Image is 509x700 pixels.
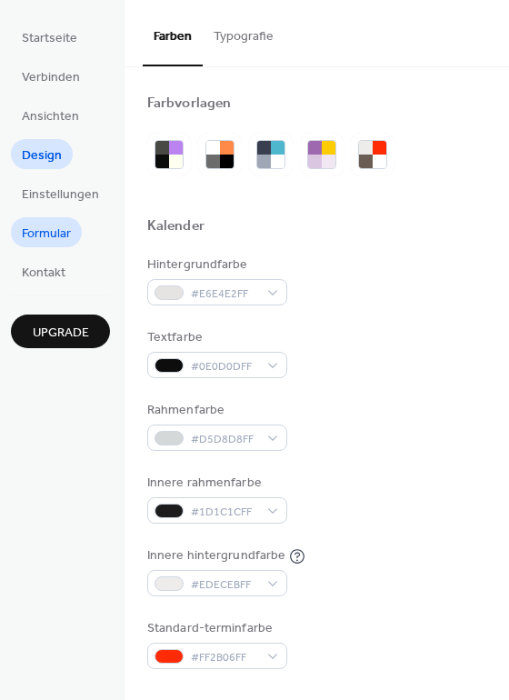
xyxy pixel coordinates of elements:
a: Ansichten [11,100,90,130]
button: Upgrade [11,315,110,348]
div: Farbvorlagen [147,95,231,114]
span: Formular [22,225,71,244]
span: Startseite [22,29,77,48]
span: #E6E4E2FF [191,285,258,304]
a: Design [11,139,73,169]
span: Upgrade [33,324,89,343]
div: Textfarbe [147,328,284,347]
span: #EDECEBFF [191,575,258,595]
div: Rahmenfarbe [147,401,284,420]
span: Design [22,146,62,165]
div: Kalender [147,217,205,236]
div: Innere rahmenfarbe [147,474,284,493]
a: Verbinden [11,61,91,91]
div: Hintergrundfarbe [147,255,284,275]
span: #D5D8D8FF [191,430,258,449]
span: #1D1C1CFF [191,503,258,522]
span: #0E0D0DFF [191,357,258,376]
span: #FF2B06FF [191,648,258,667]
span: Ansichten [22,107,79,126]
span: Kontakt [22,264,65,283]
a: Kontakt [11,256,76,286]
span: Verbinden [22,68,80,87]
div: Innere hintergrundfarbe [147,546,285,565]
div: Standard-terminfarbe [147,619,284,638]
span: Einstellungen [22,185,99,205]
a: Einstellungen [11,178,110,208]
a: Formular [11,217,82,247]
a: Startseite [11,22,88,52]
